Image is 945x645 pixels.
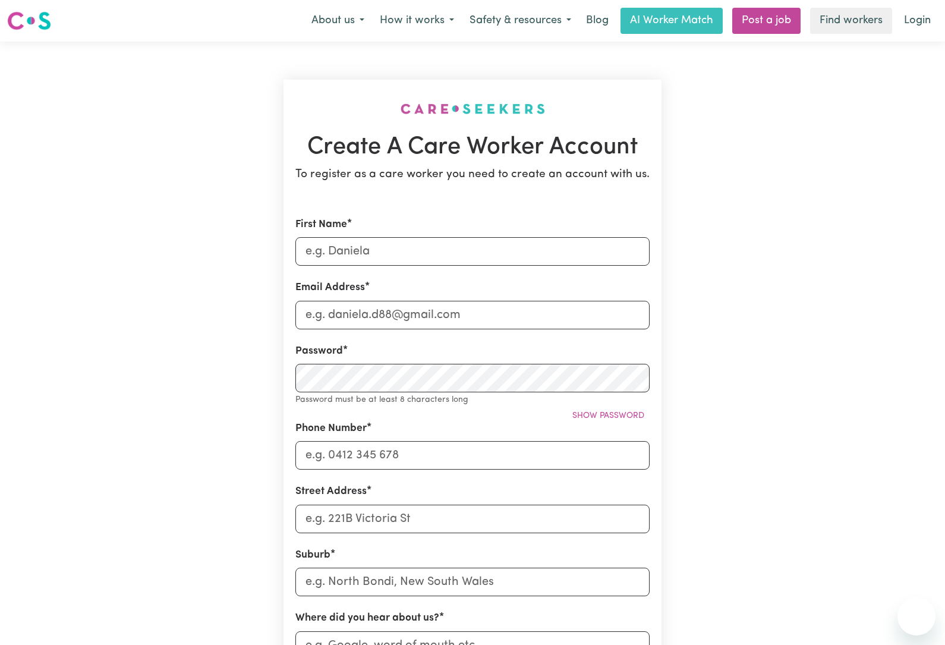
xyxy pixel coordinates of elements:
label: First Name [295,217,347,232]
label: Password [295,344,343,359]
a: Login [897,8,938,34]
label: Suburb [295,548,330,563]
iframe: Button to launch messaging window [897,597,935,635]
button: About us [304,8,372,33]
h1: Create A Care Worker Account [295,133,650,162]
a: Careseekers logo [7,7,51,34]
label: Where did you hear about us? [295,611,439,626]
span: Show password [572,411,644,420]
small: Password must be at least 8 characters long [295,395,468,404]
button: How it works [372,8,462,33]
label: Phone Number [295,421,367,436]
button: Safety & resources [462,8,579,33]
a: Blog [579,8,616,34]
a: Post a job [732,8,801,34]
a: Find workers [810,8,892,34]
input: e.g. 0412 345 678 [295,441,650,470]
input: e.g. daniela.d88@gmail.com [295,301,650,329]
label: Email Address [295,280,365,295]
button: Show password [567,407,650,425]
input: e.g. 221B Victoria St [295,505,650,533]
a: AI Worker Match [620,8,723,34]
input: e.g. Daniela [295,237,650,266]
p: To register as a care worker you need to create an account with us. [295,166,650,184]
input: e.g. North Bondi, New South Wales [295,568,650,596]
img: Careseekers logo [7,10,51,32]
label: Street Address [295,484,367,499]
